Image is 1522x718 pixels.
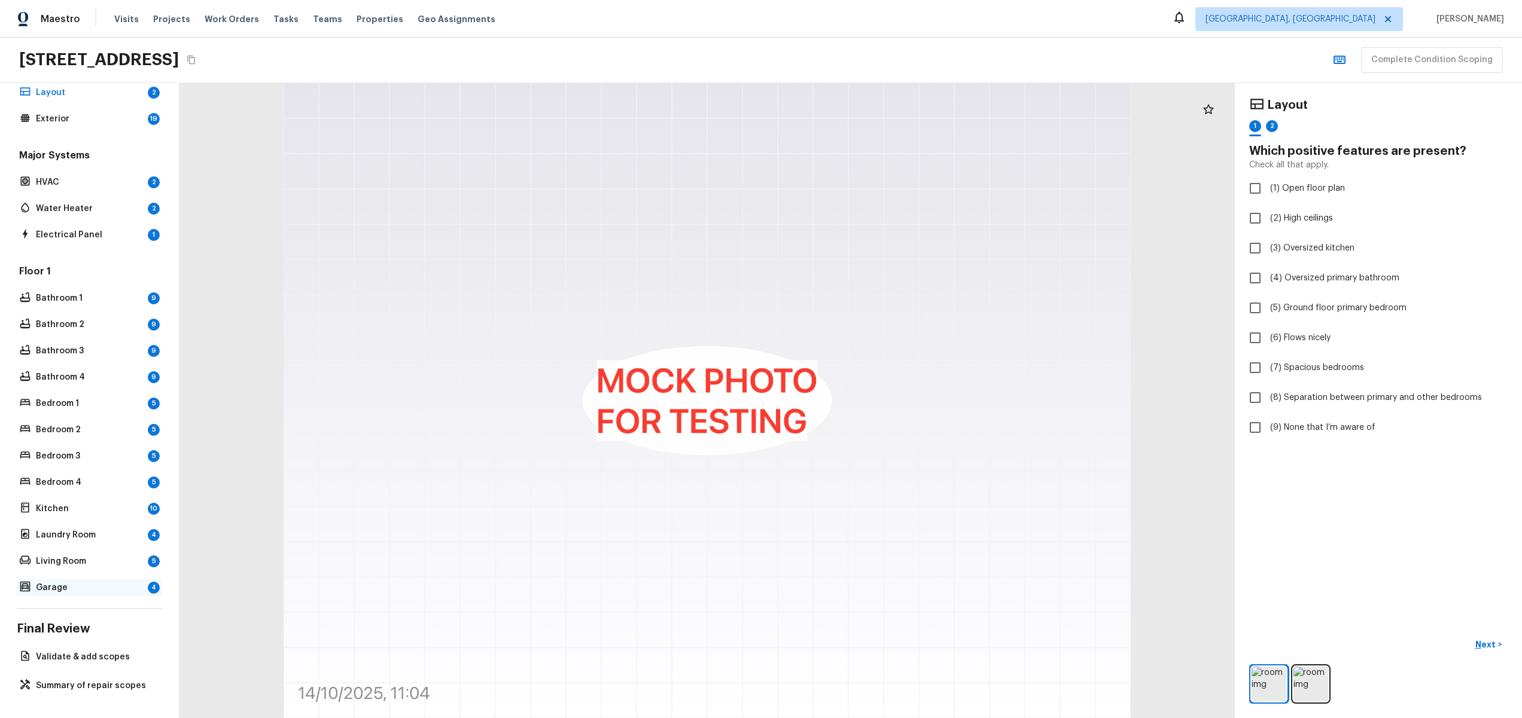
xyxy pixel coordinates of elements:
[1270,272,1399,284] span: (4) Oversized primary bathroom
[148,345,160,357] div: 9
[36,371,143,383] p: Bathroom 4
[1270,302,1407,314] span: (5) Ground floor primary bedroom
[1249,120,1261,132] div: 1
[36,424,143,436] p: Bedroom 2
[17,621,162,637] h4: Final Review
[36,398,143,410] p: Bedroom 1
[1270,332,1331,344] span: (6) Flows nicely
[36,292,143,304] p: Bathroom 1
[148,229,160,241] div: 1
[148,450,160,462] div: 5
[184,52,199,68] button: Copy Address
[418,13,495,25] span: Geo Assignments
[1475,638,1498,650] p: Next
[1270,182,1345,194] span: (1) Open floor plan
[357,13,403,25] span: Properties
[36,319,143,331] p: Bathroom 2
[1293,667,1328,701] img: room img
[17,149,162,164] h5: Major Systems
[36,529,143,541] p: Laundry Room
[1266,120,1278,132] div: 2
[148,319,160,331] div: 9
[148,113,160,125] div: 19
[36,229,143,241] p: Electrical Panel
[36,203,143,215] p: Water Heater
[205,13,259,25] span: Work Orders
[1270,242,1354,254] span: (3) Oversized kitchen
[36,450,143,462] p: Bedroom 3
[1206,13,1375,25] span: [GEOGRAPHIC_DATA], [GEOGRAPHIC_DATA]
[273,15,299,23] span: Tasks
[1270,212,1333,224] span: (2) High ceilings
[36,503,143,515] p: Kitchen
[153,13,190,25] span: Projects
[36,345,143,357] p: Bathroom 3
[148,476,160,488] div: 5
[36,651,155,663] p: Validate & add scopes
[36,476,143,488] p: Bedroom 4
[1270,362,1364,374] span: (7) Spacious bedrooms
[148,292,160,304] div: 9
[1267,97,1308,113] h4: Layout
[36,680,155,692] p: Summary of repair scopes
[148,87,160,99] div: 2
[1249,143,1508,159] h4: Which positive features are present?
[1469,635,1508,655] button: Next>
[148,176,160,188] div: 2
[114,13,139,25] span: Visits
[148,529,160,541] div: 4
[148,371,160,383] div: 9
[313,13,342,25] span: Teams
[1432,13,1504,25] span: [PERSON_NAME]
[148,398,160,410] div: 5
[148,582,160,594] div: 4
[1270,392,1482,404] span: (8) Separation between primary and other bedrooms
[36,176,143,188] p: HVAC
[148,424,160,436] div: 5
[36,582,143,594] p: Garage
[41,13,80,25] span: Maestro
[17,265,162,280] h5: Floor 1
[1249,159,1329,171] p: Check all that apply.
[148,203,160,215] div: 2
[148,503,160,515] div: 10
[148,555,160,567] div: 5
[36,87,143,99] p: Layout
[1252,667,1286,701] img: room img
[36,555,143,567] p: Living Room
[19,49,179,71] h2: [STREET_ADDRESS]
[36,113,143,125] p: Exterior
[1270,421,1375,433] span: (9) None that I’m aware of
